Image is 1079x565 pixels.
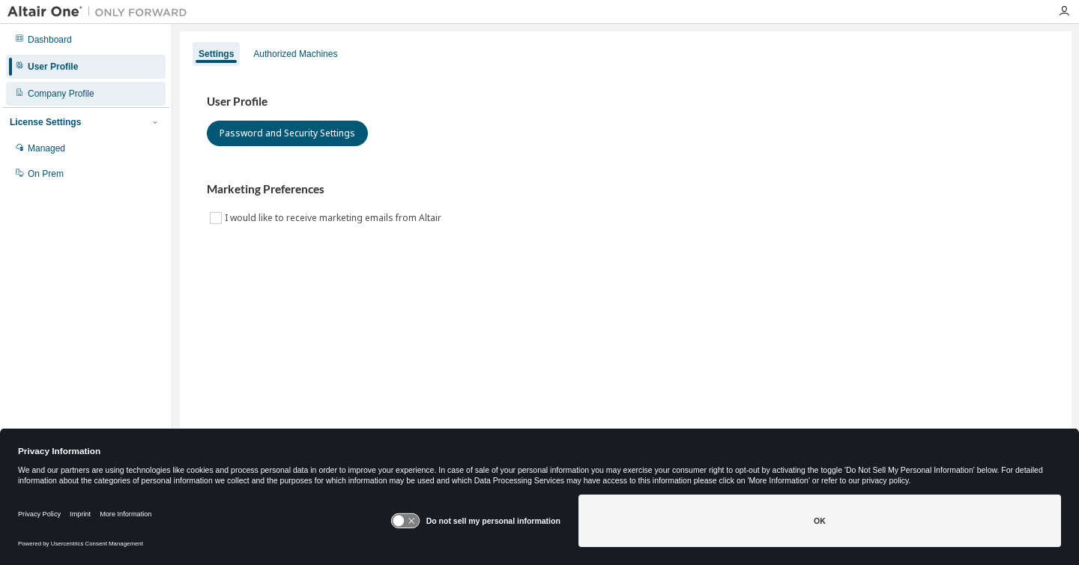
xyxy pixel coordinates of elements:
[207,182,1045,197] h3: Marketing Preferences
[28,34,72,46] div: Dashboard
[7,4,195,19] img: Altair One
[28,61,78,73] div: User Profile
[28,142,65,154] div: Managed
[28,168,64,180] div: On Prem
[207,121,368,146] button: Password and Security Settings
[207,94,1045,109] h3: User Profile
[28,88,94,100] div: Company Profile
[199,48,234,60] div: Settings
[10,116,81,128] div: License Settings
[253,48,337,60] div: Authorized Machines
[225,209,444,227] label: I would like to receive marketing emails from Altair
